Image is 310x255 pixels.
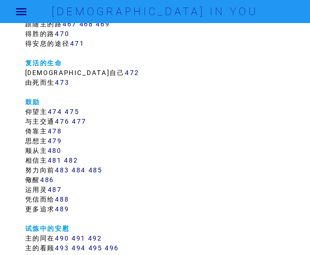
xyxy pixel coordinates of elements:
a: 477 [72,117,87,126]
a: 鼓励 [25,98,40,106]
a: 468 [79,20,93,28]
a: 复活的生命 [25,59,62,67]
a: 470 [55,30,69,38]
a: 471 [70,39,84,48]
a: 481 [48,156,62,164]
a: 482 [64,156,78,164]
a: 484 [71,166,86,174]
a: 试炼中的安慰 [25,224,70,233]
iframe: Chat [279,223,305,250]
a: 483 [55,166,69,174]
a: 485 [88,166,102,174]
a: 494 [71,244,86,252]
a: 474 [48,107,62,116]
a: 480 [48,146,62,155]
a: 496 [105,244,119,252]
a: 472 [125,69,139,77]
a: 476 [55,117,69,126]
a: 469 [96,20,110,28]
a: 473 [55,78,69,87]
a: 491 [71,234,85,242]
a: 493 [55,244,69,252]
a: 488 [55,195,69,203]
a: 489 [55,205,69,213]
a: 490 [55,234,69,242]
a: 487 [48,185,62,194]
a: 475 [65,107,79,116]
a: 478 [48,127,62,135]
a: 495 [88,244,102,252]
a: 486 [40,176,54,184]
a: 492 [88,234,102,242]
a: 467 [62,20,77,28]
a: 479 [48,137,62,145]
